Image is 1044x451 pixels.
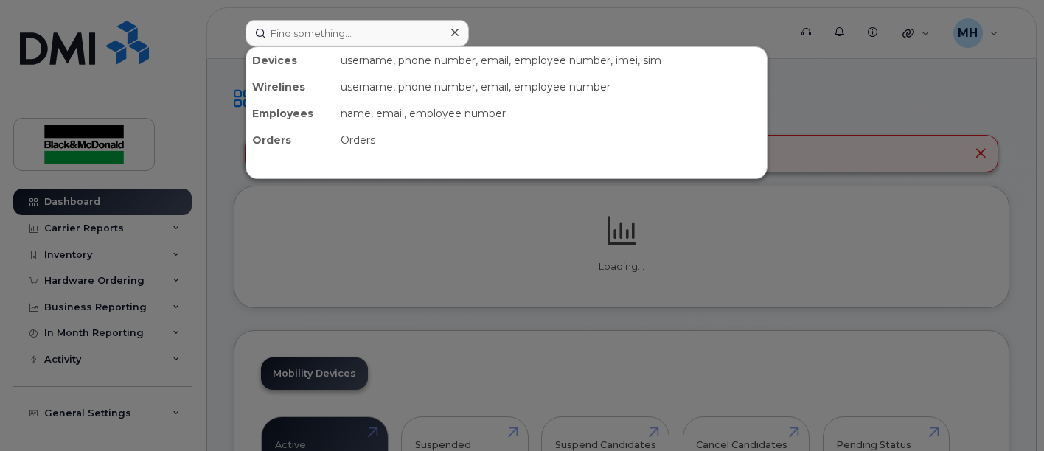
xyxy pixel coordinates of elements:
[246,74,335,100] div: Wirelines
[335,74,767,100] div: username, phone number, email, employee number
[246,47,335,74] div: Devices
[246,127,335,153] div: Orders
[335,47,767,74] div: username, phone number, email, employee number, imei, sim
[246,100,335,127] div: Employees
[335,100,767,127] div: name, email, employee number
[335,127,767,153] div: Orders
